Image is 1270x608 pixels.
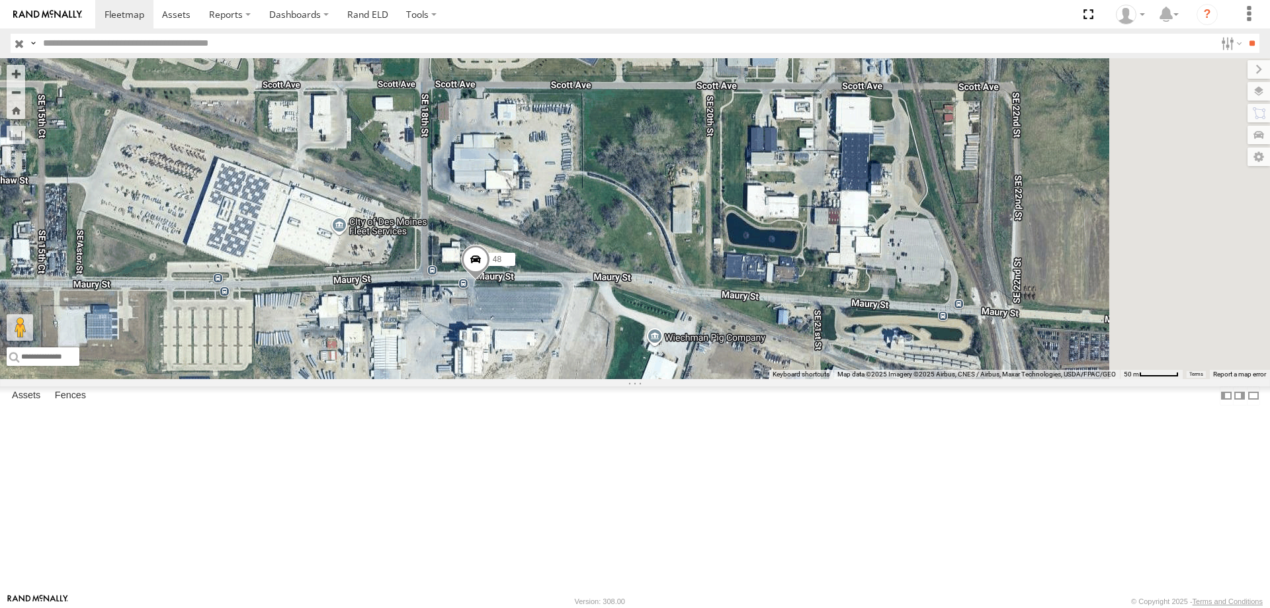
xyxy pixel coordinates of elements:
[1220,386,1233,406] label: Dock Summary Table to the Left
[7,83,25,101] button: Zoom out
[7,314,33,341] button: Drag Pegman onto the map to open Street View
[1216,34,1244,53] label: Search Filter Options
[1213,370,1266,378] a: Report a map error
[1193,597,1263,605] a: Terms and Conditions
[7,65,25,83] button: Zoom in
[837,370,1116,378] span: Map data ©2025 Imagery ©2025 Airbus, CNES / Airbus, Maxar Technologies, USDA/FPAC/GEO
[575,597,625,605] div: Version: 308.00
[48,386,93,405] label: Fences
[1248,148,1270,166] label: Map Settings
[1233,386,1246,406] label: Dock Summary Table to the Right
[1189,372,1203,377] a: Terms (opens in new tab)
[28,34,38,53] label: Search Query
[1197,4,1218,25] i: ?
[493,255,501,264] span: 48
[1124,370,1139,378] span: 50 m
[7,126,25,144] label: Measure
[7,595,68,608] a: Visit our Website
[13,10,82,19] img: rand-logo.svg
[1131,597,1263,605] div: © Copyright 2025 -
[1120,370,1183,379] button: Map Scale: 50 m per 56 pixels
[1247,386,1260,406] label: Hide Summary Table
[7,101,25,119] button: Zoom Home
[773,370,829,379] button: Keyboard shortcuts
[5,386,47,405] label: Assets
[1111,5,1150,24] div: Chase Tanke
